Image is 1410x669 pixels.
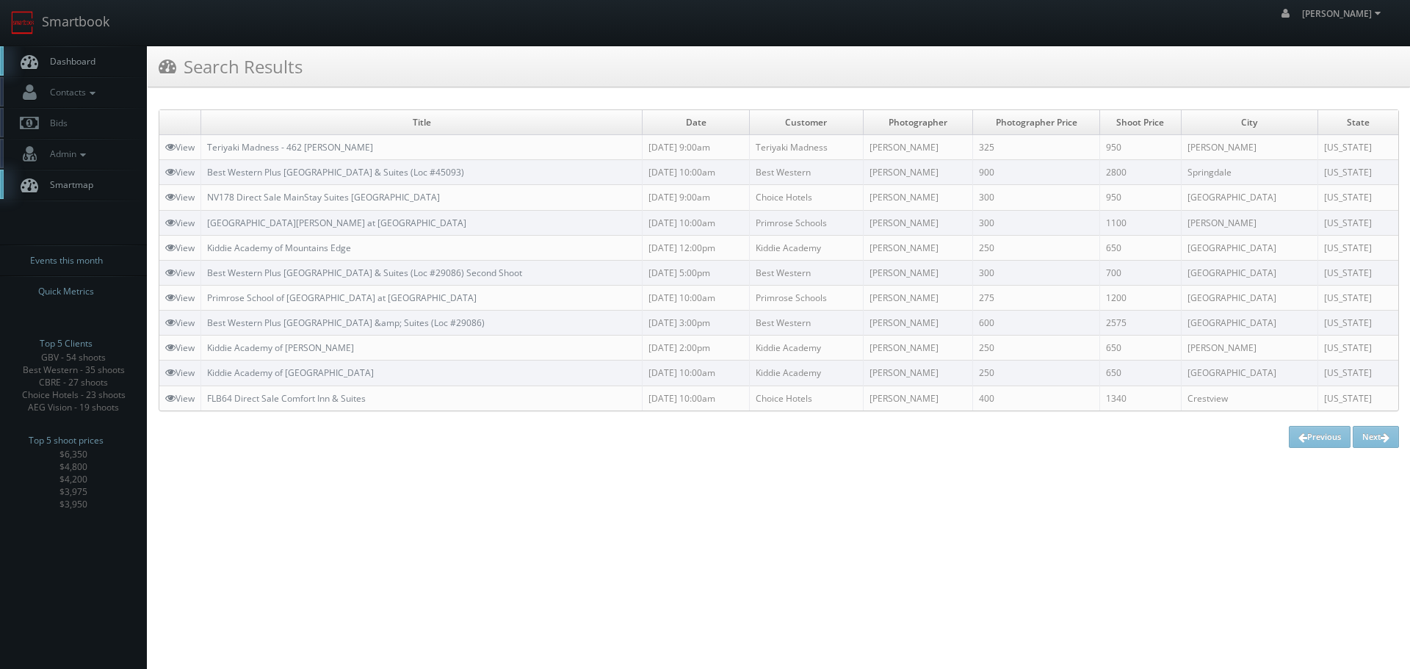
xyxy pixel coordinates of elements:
[207,317,485,329] a: Best Western Plus [GEOGRAPHIC_DATA] &amp; Suites (Loc #29086)
[863,210,973,235] td: [PERSON_NAME]
[643,386,750,411] td: [DATE] 10:00am
[1317,311,1398,336] td: [US_STATE]
[973,210,1100,235] td: 300
[749,110,863,135] td: Customer
[165,317,195,329] a: View
[749,235,863,260] td: Kiddie Academy
[1100,185,1182,210] td: 950
[1100,285,1182,310] td: 1200
[973,135,1100,160] td: 325
[1181,110,1317,135] td: City
[1181,210,1317,235] td: [PERSON_NAME]
[1317,361,1398,386] td: [US_STATE]
[643,160,750,185] td: [DATE] 10:00am
[643,361,750,386] td: [DATE] 10:00am
[1100,260,1182,285] td: 700
[749,386,863,411] td: Choice Hotels
[643,285,750,310] td: [DATE] 10:00am
[1181,336,1317,361] td: [PERSON_NAME]
[43,55,95,68] span: Dashboard
[165,191,195,203] a: View
[643,235,750,260] td: [DATE] 12:00pm
[1181,160,1317,185] td: Springdale
[1100,311,1182,336] td: 2575
[1302,7,1385,20] span: [PERSON_NAME]
[1317,185,1398,210] td: [US_STATE]
[863,361,973,386] td: [PERSON_NAME]
[11,11,35,35] img: smartbook-logo.png
[1100,135,1182,160] td: 950
[1100,235,1182,260] td: 650
[1100,210,1182,235] td: 1100
[863,110,973,135] td: Photographer
[1317,160,1398,185] td: [US_STATE]
[1317,235,1398,260] td: [US_STATE]
[643,185,750,210] td: [DATE] 9:00am
[1317,285,1398,310] td: [US_STATE]
[1100,160,1182,185] td: 2800
[207,292,477,304] a: Primrose School of [GEOGRAPHIC_DATA] at [GEOGRAPHIC_DATA]
[1317,210,1398,235] td: [US_STATE]
[973,235,1100,260] td: 250
[863,185,973,210] td: [PERSON_NAME]
[643,336,750,361] td: [DATE] 2:00pm
[1181,285,1317,310] td: [GEOGRAPHIC_DATA]
[863,285,973,310] td: [PERSON_NAME]
[863,160,973,185] td: [PERSON_NAME]
[1100,336,1182,361] td: 650
[1181,260,1317,285] td: [GEOGRAPHIC_DATA]
[973,260,1100,285] td: 300
[863,386,973,411] td: [PERSON_NAME]
[973,361,1100,386] td: 250
[643,210,750,235] td: [DATE] 10:00am
[38,284,94,299] span: Quick Metrics
[1181,361,1317,386] td: [GEOGRAPHIC_DATA]
[43,86,99,98] span: Contacts
[1317,110,1398,135] td: State
[973,336,1100,361] td: 250
[749,336,863,361] td: Kiddie Academy
[973,311,1100,336] td: 600
[1181,311,1317,336] td: [GEOGRAPHIC_DATA]
[43,148,90,160] span: Admin
[1317,386,1398,411] td: [US_STATE]
[1317,336,1398,361] td: [US_STATE]
[159,54,303,79] h3: Search Results
[165,242,195,254] a: View
[30,253,103,268] span: Events this month
[207,366,374,379] a: Kiddie Academy of [GEOGRAPHIC_DATA]
[1181,235,1317,260] td: [GEOGRAPHIC_DATA]
[863,235,973,260] td: [PERSON_NAME]
[207,191,440,203] a: NV178 Direct Sale MainStay Suites [GEOGRAPHIC_DATA]
[1100,110,1182,135] td: Shoot Price
[863,260,973,285] td: [PERSON_NAME]
[165,166,195,178] a: View
[749,260,863,285] td: Best Western
[43,117,68,129] span: Bids
[1100,361,1182,386] td: 650
[207,267,522,279] a: Best Western Plus [GEOGRAPHIC_DATA] & Suites (Loc #29086) Second Shoot
[207,166,464,178] a: Best Western Plus [GEOGRAPHIC_DATA] & Suites (Loc #45093)
[165,341,195,354] a: View
[749,311,863,336] td: Best Western
[749,361,863,386] td: Kiddie Academy
[207,392,366,405] a: FLB64 Direct Sale Comfort Inn & Suites
[29,433,104,448] span: Top 5 shoot prices
[749,285,863,310] td: Primrose Schools
[1317,135,1398,160] td: [US_STATE]
[1317,260,1398,285] td: [US_STATE]
[165,392,195,405] a: View
[643,260,750,285] td: [DATE] 5:00pm
[1181,135,1317,160] td: [PERSON_NAME]
[973,386,1100,411] td: 400
[643,311,750,336] td: [DATE] 3:00pm
[1181,185,1317,210] td: [GEOGRAPHIC_DATA]
[207,141,373,153] a: Teriyaki Madness - 462 [PERSON_NAME]
[43,178,93,191] span: Smartmap
[643,110,750,135] td: Date
[207,242,351,254] a: Kiddie Academy of Mountains Edge
[973,185,1100,210] td: 300
[207,217,466,229] a: [GEOGRAPHIC_DATA][PERSON_NAME] at [GEOGRAPHIC_DATA]
[1100,386,1182,411] td: 1340
[201,110,643,135] td: Title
